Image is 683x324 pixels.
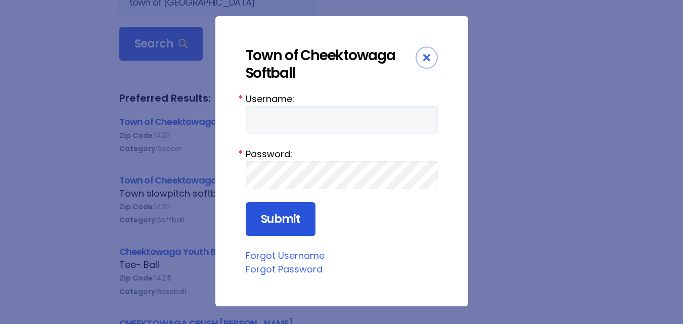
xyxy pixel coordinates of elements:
[246,263,323,275] a: Forgot Password
[246,92,438,106] label: Username:
[246,202,315,237] input: Submit
[246,47,416,82] div: Town of Cheektowaga Softball
[246,147,438,161] label: Password:
[246,249,325,262] a: Forgot Username
[416,47,438,69] div: Close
